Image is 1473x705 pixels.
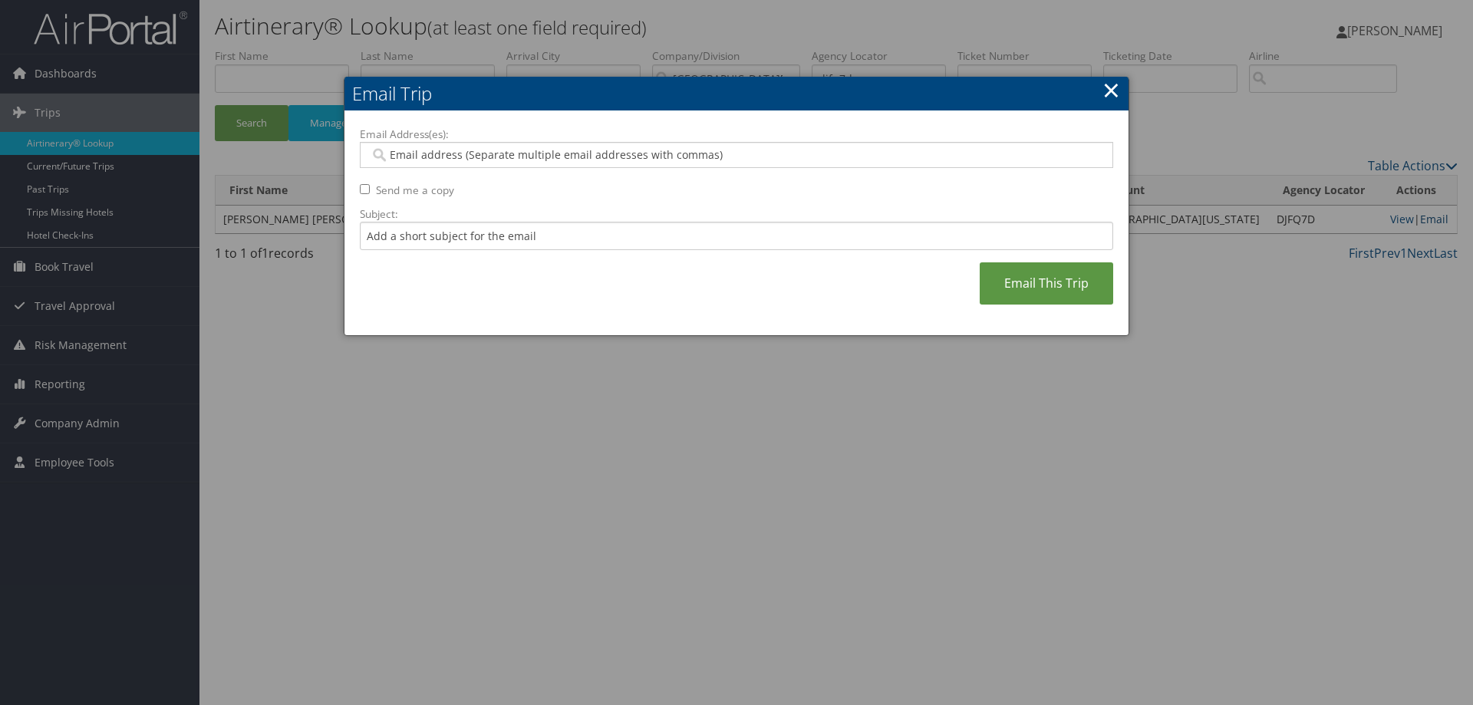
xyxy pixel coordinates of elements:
a: Email This Trip [980,262,1113,305]
label: Send me a copy [376,183,454,198]
label: Subject: [360,206,1113,222]
input: Email address (Separate multiple email addresses with commas) [370,147,1102,163]
label: Email Address(es): [360,127,1113,142]
a: × [1102,74,1120,105]
h2: Email Trip [344,77,1129,110]
input: Add a short subject for the email [360,222,1113,250]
